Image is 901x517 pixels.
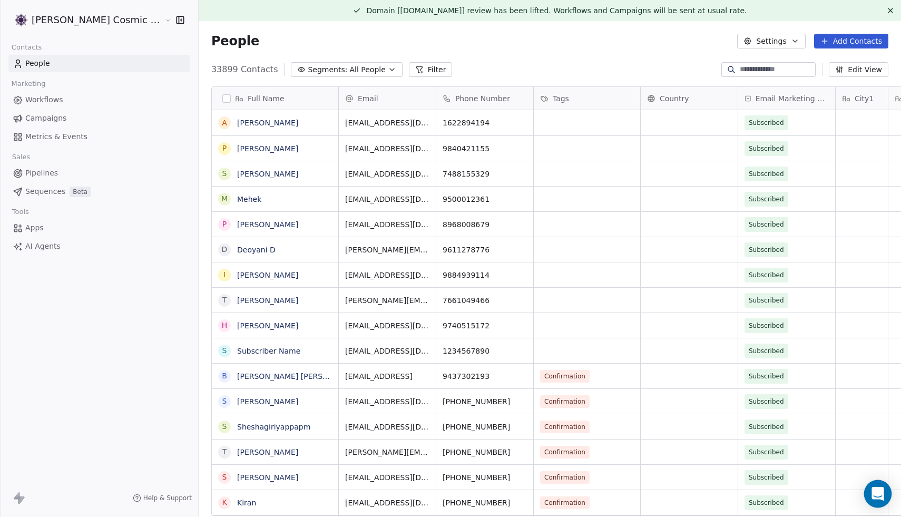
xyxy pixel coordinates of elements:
[345,371,429,382] span: [EMAIL_ADDRESS]
[829,62,888,77] button: Edit View
[443,371,527,382] span: 9437302193
[237,423,310,431] a: Sheshagiriyappapm
[345,118,429,128] span: [EMAIL_ADDRESS][DOMAIN_NAME]
[749,396,784,407] span: Subscribed
[25,186,65,197] span: Sequences
[8,164,190,182] a: Pipelines
[8,128,190,145] a: Metrics & Events
[25,58,50,69] span: People
[749,245,784,255] span: Subscribed
[222,118,227,129] div: A
[749,498,784,508] span: Subscribed
[237,372,362,381] a: [PERSON_NAME] [PERSON_NAME]
[25,241,61,252] span: AI Agents
[540,496,590,509] span: Confirmation
[345,472,429,483] span: [EMAIL_ADDRESS][DOMAIN_NAME]
[345,295,429,306] span: [PERSON_NAME][EMAIL_ADDRESS][DOMAIN_NAME]
[749,320,784,331] span: Subscribed
[855,93,874,104] span: City1
[222,396,227,407] div: S
[143,494,192,502] span: Help & Support
[553,93,569,104] span: Tags
[212,110,339,516] div: grid
[222,168,227,179] div: S
[749,143,784,154] span: Subscribed
[345,169,429,179] span: [EMAIL_ADDRESS][DOMAIN_NAME]
[749,472,784,483] span: Subscribed
[222,295,227,306] div: T
[133,494,192,502] a: Help & Support
[237,397,298,406] a: [PERSON_NAME]
[237,448,298,456] a: [PERSON_NAME]
[443,346,527,356] span: 1234567890
[443,447,527,457] span: [PHONE_NUMBER]
[443,320,527,331] span: 9740515172
[237,144,298,153] a: [PERSON_NAME]
[540,446,590,459] span: Confirmation
[25,113,66,124] span: Campaigns
[660,93,689,104] span: Country
[222,320,228,331] div: H
[237,220,298,229] a: [PERSON_NAME]
[212,87,338,110] div: Full Name
[409,62,453,77] button: Filter
[345,320,429,331] span: [EMAIL_ADDRESS][DOMAIN_NAME]
[237,195,261,203] a: Mehek
[540,471,590,484] span: Confirmation
[237,170,298,178] a: [PERSON_NAME]
[8,219,190,237] a: Apps
[345,346,429,356] span: [EMAIL_ADDRESS][DOMAIN_NAME]
[749,194,784,204] span: Subscribed
[443,422,527,432] span: [PHONE_NUMBER]
[814,34,888,48] button: Add Contacts
[222,446,227,457] div: T
[756,93,829,104] span: Email Marketing Consent
[540,395,590,408] span: Confirmation
[222,143,227,154] div: P
[222,244,228,255] div: D
[864,480,892,508] div: Open Intercom Messenger
[443,472,527,483] span: [PHONE_NUMBER]
[25,131,87,142] span: Metrics & Events
[8,238,190,255] a: AI Agents
[366,6,747,15] span: Domain [[DOMAIN_NAME]] review has been lifted. Workflows and Campaigns will be sent at usual rate.
[749,422,784,432] span: Subscribed
[308,64,347,75] span: Segments:
[455,93,510,104] span: Phone Number
[7,149,35,165] span: Sales
[749,371,784,382] span: Subscribed
[345,219,429,230] span: [EMAIL_ADDRESS][DOMAIN_NAME]
[222,421,227,432] div: S
[443,396,527,407] span: [PHONE_NUMBER]
[749,270,784,280] span: Subscribed
[222,497,227,508] div: K
[237,246,276,254] a: Deoyani D
[641,87,738,110] div: Country
[345,270,429,280] span: [EMAIL_ADDRESS][DOMAIN_NAME]
[345,245,429,255] span: [PERSON_NAME][EMAIL_ADDRESS][DOMAIN_NAME]
[237,347,300,355] a: Subscriber Name
[25,94,63,105] span: Workflows
[540,421,590,433] span: Confirmation
[8,110,190,127] a: Campaigns
[223,269,226,280] div: I
[222,370,227,382] div: B
[443,143,527,154] span: 9840421155
[749,118,784,128] span: Subscribed
[345,422,429,432] span: [EMAIL_ADDRESS][DOMAIN_NAME]
[749,295,784,306] span: Subscribed
[8,55,190,72] a: People
[443,194,527,204] span: 9500012361
[534,87,640,110] div: Tags
[737,34,805,48] button: Settings
[221,193,228,204] div: M
[237,296,298,305] a: [PERSON_NAME]
[443,498,527,508] span: [PHONE_NUMBER]
[339,87,436,110] div: Email
[443,245,527,255] span: 9611278776
[443,270,527,280] span: 9884939114
[7,204,33,220] span: Tools
[237,473,298,482] a: [PERSON_NAME]
[222,219,227,230] div: P
[237,499,256,507] a: Kiran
